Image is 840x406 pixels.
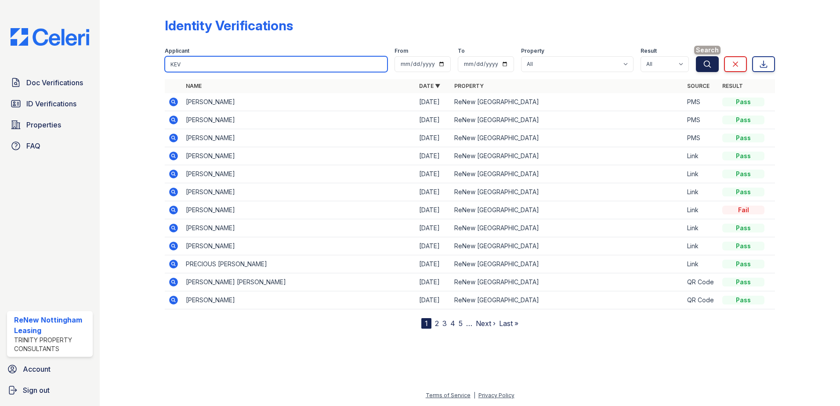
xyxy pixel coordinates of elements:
td: Link [684,201,719,219]
td: PMS [684,93,719,111]
button: Search [696,56,719,72]
td: [PERSON_NAME] [182,147,416,165]
td: ReNew [GEOGRAPHIC_DATA] [451,165,684,183]
td: [PERSON_NAME] [182,111,416,129]
div: Pass [722,170,764,178]
td: Link [684,255,719,273]
a: Source [687,83,710,89]
td: ReNew [GEOGRAPHIC_DATA] [451,111,684,129]
a: Account [4,360,96,378]
a: 2 [435,319,439,328]
div: Pass [722,188,764,196]
a: Date ▼ [419,83,440,89]
span: Sign out [23,385,50,395]
span: FAQ [26,141,40,151]
label: To [458,47,465,54]
td: ReNew [GEOGRAPHIC_DATA] [451,237,684,255]
td: [DATE] [416,183,451,201]
label: Result [641,47,657,54]
a: Properties [7,116,93,134]
a: FAQ [7,137,93,155]
a: Privacy Policy [478,392,514,399]
td: ReNew [GEOGRAPHIC_DATA] [451,291,684,309]
td: [PERSON_NAME] [182,129,416,147]
td: [PERSON_NAME] [182,237,416,255]
div: Pass [722,152,764,160]
img: CE_Logo_Blue-a8612792a0a2168367f1c8372b55b34899dd931a85d93a1a3d3e32e68fde9ad4.png [4,28,96,46]
td: ReNew [GEOGRAPHIC_DATA] [451,219,684,237]
td: QR Code [684,291,719,309]
td: [PERSON_NAME] [182,165,416,183]
td: Link [684,165,719,183]
td: [DATE] [416,237,451,255]
td: ReNew [GEOGRAPHIC_DATA] [451,273,684,291]
a: 3 [442,319,447,328]
td: [PERSON_NAME] [182,219,416,237]
div: Pass [722,98,764,106]
td: [DATE] [416,93,451,111]
td: ReNew [GEOGRAPHIC_DATA] [451,93,684,111]
td: [DATE] [416,201,451,219]
input: Search by name or phone number [165,56,387,72]
div: Pass [722,278,764,286]
span: Properties [26,120,61,130]
td: [DATE] [416,291,451,309]
label: Property [521,47,544,54]
div: Fail [722,206,764,214]
div: Pass [722,260,764,268]
a: Doc Verifications [7,74,93,91]
a: Next › [476,319,496,328]
a: Result [722,83,743,89]
td: ReNew [GEOGRAPHIC_DATA] [451,255,684,273]
td: [DATE] [416,219,451,237]
a: 4 [450,319,455,328]
td: Link [684,237,719,255]
td: [DATE] [416,273,451,291]
span: … [466,318,472,329]
a: Name [186,83,202,89]
td: [PERSON_NAME] [PERSON_NAME] [182,273,416,291]
a: Sign out [4,381,96,399]
a: ID Verifications [7,95,93,112]
div: ReNew Nottingham Leasing [14,315,89,336]
td: PMS [684,129,719,147]
td: [PERSON_NAME] [182,201,416,219]
div: Trinity Property Consultants [14,336,89,353]
td: Link [684,183,719,201]
td: [DATE] [416,147,451,165]
td: [DATE] [416,129,451,147]
a: Terms of Service [426,392,471,399]
td: ReNew [GEOGRAPHIC_DATA] [451,183,684,201]
label: Applicant [165,47,189,54]
td: [PERSON_NAME] [182,291,416,309]
a: Property [454,83,484,89]
td: ReNew [GEOGRAPHIC_DATA] [451,201,684,219]
td: PMS [684,111,719,129]
span: Doc Verifications [26,77,83,88]
div: | [474,392,475,399]
td: [DATE] [416,111,451,129]
div: Pass [722,116,764,124]
td: Link [684,147,719,165]
td: ReNew [GEOGRAPHIC_DATA] [451,147,684,165]
div: Pass [722,242,764,250]
label: From [395,47,408,54]
a: Last » [499,319,518,328]
td: [PERSON_NAME] [182,183,416,201]
div: Pass [722,134,764,142]
div: Pass [722,224,764,232]
td: [DATE] [416,165,451,183]
td: ReNew [GEOGRAPHIC_DATA] [451,129,684,147]
span: Account [23,364,51,374]
td: [PERSON_NAME] [182,93,416,111]
div: Pass [722,296,764,304]
td: PRECIOUS [PERSON_NAME] [182,255,416,273]
span: ID Verifications [26,98,76,109]
div: Identity Verifications [165,18,293,33]
td: Link [684,219,719,237]
div: 1 [421,318,431,329]
td: QR Code [684,273,719,291]
a: 5 [459,319,463,328]
span: Search [694,46,721,54]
